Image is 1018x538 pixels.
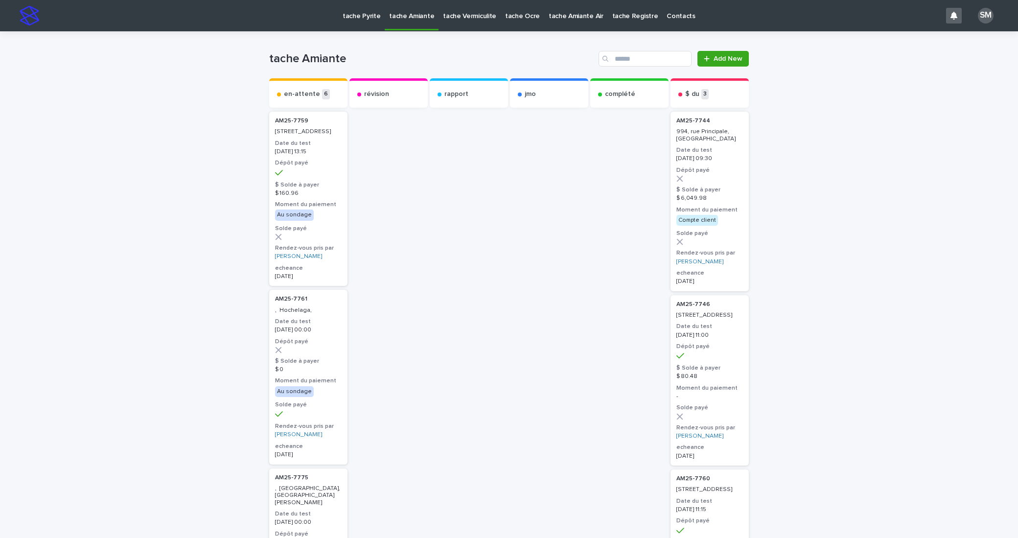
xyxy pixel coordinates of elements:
[701,89,709,99] p: 3
[676,146,743,154] h3: Date du test
[275,377,342,385] h3: Moment du paiement
[275,474,342,481] p: AM25-7775
[275,190,342,197] p: $ 160.96
[676,517,743,525] h3: Dépôt payé
[676,506,743,513] p: [DATE] 11:15
[275,296,342,303] p: AM25-7761
[275,273,342,280] p: [DATE]
[685,90,699,98] p: $ du
[671,295,749,466] a: AM25-7746 [STREET_ADDRESS]Date du test[DATE] 11:00Dépôt payé$ Solde à payer$ 80.48Moment du paiem...
[269,290,347,464] a: AM25-7761 , Hochelaga,Date du test[DATE] 00:00Dépôt payé$ Solde à payer$ 0Moment du paiementAu so...
[676,332,743,339] p: [DATE] 11:00
[275,253,322,260] a: [PERSON_NAME]
[275,181,342,189] h3: $ Solde à payer
[671,112,749,291] a: AM25-7744 994, rue Principale, [GEOGRAPHIC_DATA]Date du test[DATE] 09:30Dépôt payé$ Solde à payer...
[275,530,342,538] h3: Dépôt payé
[605,90,635,98] p: complété
[275,117,342,124] p: AM25-7759
[676,393,743,400] p: -
[275,357,342,365] h3: $ Solde à payer
[275,318,342,326] h3: Date du test
[676,230,743,237] h3: Solde payé
[275,485,342,506] p: , [GEOGRAPHIC_DATA], [GEOGRAPHIC_DATA][PERSON_NAME]
[275,451,342,458] p: [DATE]
[676,128,743,142] p: 994, rue Principale, [GEOGRAPHIC_DATA]
[599,51,692,67] input: Search
[275,264,342,272] h3: echeance
[676,384,743,392] h3: Moment du paiement
[275,431,322,438] a: [PERSON_NAME]
[676,404,743,412] h3: Solde payé
[20,6,39,25] img: stacker-logo-s-only.png
[676,424,743,432] h3: Rendez-vous pris par
[275,401,342,409] h3: Solde payé
[275,201,342,209] h3: Moment du paiement
[275,519,342,526] p: [DATE] 00:00
[697,51,749,67] a: Add New
[275,128,342,135] p: [STREET_ADDRESS]
[275,225,342,233] h3: Solde payé
[676,433,723,440] a: [PERSON_NAME]
[275,159,342,167] h3: Dépôt payé
[275,307,342,314] p: , Hochelaga,
[676,486,743,493] p: [STREET_ADDRESS]
[676,186,743,194] h3: $ Solde à payer
[676,301,743,308] p: AM25-7746
[269,52,595,66] h1: tache Amiante
[275,443,342,450] h3: echeance
[275,386,314,397] div: Au sondage
[676,269,743,277] h3: echeance
[676,117,743,124] p: AM25-7744
[676,195,743,202] p: $ 6,049.98
[275,422,342,430] h3: Rendez-vous pris par
[676,166,743,174] h3: Dépôt payé
[275,510,342,518] h3: Date du test
[676,364,743,372] h3: $ Solde à payer
[275,366,342,373] p: $ 0
[978,8,994,23] div: SM
[444,90,468,98] p: rapport
[676,475,743,482] p: AM25-7760
[275,327,342,333] p: [DATE] 00:00
[676,206,743,214] h3: Moment du paiement
[275,140,342,147] h3: Date du test
[676,155,743,162] p: [DATE] 09:30
[275,338,342,346] h3: Dépôt payé
[676,278,743,285] p: [DATE]
[269,112,347,286] a: AM25-7759 [STREET_ADDRESS]Date du test[DATE] 13:15Dépôt payé$ Solde à payer$ 160.96Moment du paie...
[676,258,723,265] a: [PERSON_NAME]
[284,90,320,98] p: en-attente
[322,89,330,99] p: 6
[676,343,743,351] h3: Dépôt payé
[676,453,743,460] p: [DATE]
[364,90,389,98] p: révision
[275,210,314,220] div: Au sondage
[275,244,342,252] h3: Rendez-vous pris par
[676,444,743,451] h3: echeance
[525,90,536,98] p: jmo
[676,215,718,226] div: Compte client
[676,373,743,380] p: $ 80.48
[714,55,742,62] span: Add New
[275,148,342,155] p: [DATE] 13:15
[676,323,743,330] h3: Date du test
[676,497,743,505] h3: Date du test
[676,249,743,257] h3: Rendez-vous pris par
[676,312,743,319] p: [STREET_ADDRESS]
